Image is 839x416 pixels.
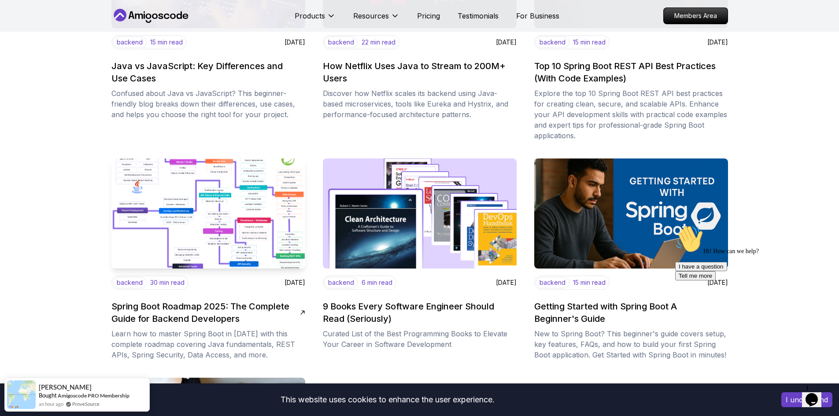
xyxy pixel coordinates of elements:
p: backend [536,37,569,48]
h2: How Netflix Uses Java to Stream to 200M+ Users [323,60,511,85]
p: backend [113,37,147,48]
div: 👋Hi! How can we help?I have a questionTell me more [4,4,162,59]
a: imagebackend15 min read[DATE]Getting Started with Spring Boot A Beginner's GuideNew to Spring Boo... [534,158,728,360]
img: image [107,156,310,272]
p: 15 min read [573,38,606,47]
a: Members Area [663,7,728,24]
a: imagebackend30 min read[DATE]Spring Boot Roadmap 2025: The Complete Guide for Backend DevelopersL... [111,158,305,360]
a: ProveSource [72,400,100,408]
p: Curated List of the Best Programming Books to Elevate Your Career in Software Development [323,328,517,350]
p: [DATE] [496,38,517,47]
a: Testimonials [458,11,499,21]
h2: Java vs JavaScript: Key Differences and Use Cases [111,60,300,85]
p: 6 min read [362,278,392,287]
img: provesource social proof notification image [7,380,36,409]
p: Confused about Java vs JavaScript? This beginner-friendly blog breaks down their differences, use... [111,88,305,120]
p: backend [113,277,147,288]
p: backend [324,37,358,48]
span: Hi! How can we help? [4,26,87,33]
h2: Getting Started with Spring Boot A Beginner's Guide [534,300,723,325]
p: 30 min read [150,278,185,287]
img: image [534,158,728,269]
button: Resources [353,11,399,28]
p: Discover how Netflix scales its backend using Java-based microservices, tools like Eureka and Hys... [323,88,517,120]
p: [DATE] [707,38,728,47]
p: [DATE] [496,278,517,287]
p: New to Spring Boot? This beginner's guide covers setup, key features, FAQs, and how to build your... [534,328,728,360]
p: [DATE] [285,38,305,47]
span: [PERSON_NAME] [39,383,92,391]
p: [DATE] [285,278,305,287]
img: :wave: [4,4,32,32]
iframe: chat widget [672,221,830,376]
a: imagebackend6 min read[DATE]9 Books Every Software Engineer Should Read (Seriously)Curated List o... [323,158,517,360]
button: Accept cookies [781,392,832,407]
h2: 9 Books Every Software Engineer Should Read (Seriously) [323,300,511,325]
p: Resources [353,11,389,21]
button: Tell me more [4,50,44,59]
span: Bought [39,392,57,399]
p: 15 min read [150,38,183,47]
h2: Spring Boot Roadmap 2025: The Complete Guide for Backend Developers [111,300,300,325]
p: Products [295,11,325,21]
h2: Top 10 Spring Boot REST API Best Practices (With Code Examples) [534,60,723,85]
span: an hour ago [39,400,63,408]
iframe: chat widget [802,381,830,407]
p: backend [536,277,569,288]
p: Members Area [664,8,728,24]
img: image [323,158,517,269]
p: Learn how to master Spring Boot in [DATE] with this complete roadmap covering Java fundamentals, ... [111,328,305,360]
a: For Business [516,11,559,21]
p: backend [324,277,358,288]
a: Amigoscode PRO Membership [58,392,129,399]
button: Products [295,11,336,28]
p: Explore the top 10 Spring Boot REST API best practices for creating clean, secure, and scalable A... [534,88,728,141]
button: I have a question [4,40,55,50]
p: 22 min read [362,38,395,47]
a: Pricing [417,11,440,21]
div: This website uses cookies to enhance the user experience. [7,390,768,409]
p: 15 min read [573,278,606,287]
